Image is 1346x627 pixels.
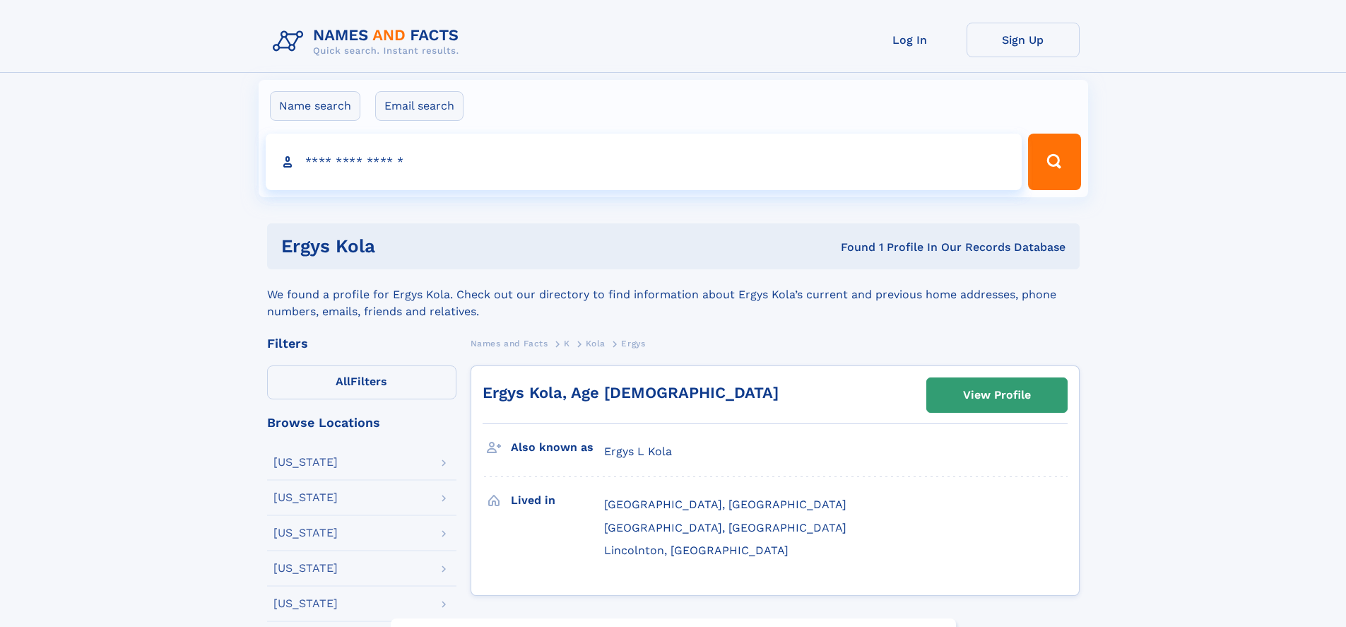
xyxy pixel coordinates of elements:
h1: Ergys Kola [281,238,608,255]
div: We found a profile for Ergys Kola. Check out our directory to find information about Ergys Kola’s... [267,269,1080,320]
a: K [564,334,570,352]
div: View Profile [963,379,1031,411]
span: [GEOGRAPHIC_DATA], [GEOGRAPHIC_DATA] [604,521,846,534]
span: All [336,375,350,388]
div: Found 1 Profile In Our Records Database [608,240,1065,255]
span: Lincolnton, [GEOGRAPHIC_DATA] [604,544,789,557]
span: [GEOGRAPHIC_DATA], [GEOGRAPHIC_DATA] [604,498,846,511]
a: Ergys Kola, Age [DEMOGRAPHIC_DATA] [483,384,779,402]
div: [US_STATE] [273,563,338,574]
span: Ergys [621,339,645,348]
label: Name search [270,91,360,121]
a: Log In [854,23,967,57]
button: Search Button [1028,134,1080,190]
span: Kola [586,339,605,348]
a: Sign Up [967,23,1080,57]
div: Filters [267,337,456,350]
span: K [564,339,570,348]
h3: Lived in [511,488,604,512]
label: Filters [267,365,456,399]
input: search input [266,134,1022,190]
h3: Also known as [511,435,604,459]
div: Browse Locations [267,416,456,429]
img: Logo Names and Facts [267,23,471,61]
div: [US_STATE] [273,598,338,609]
a: View Profile [927,378,1067,412]
a: Kola [586,334,605,352]
label: Email search [375,91,464,121]
div: [US_STATE] [273,492,338,503]
span: Ergys L Kola [604,445,672,458]
a: Names and Facts [471,334,548,352]
div: [US_STATE] [273,457,338,468]
div: [US_STATE] [273,527,338,539]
